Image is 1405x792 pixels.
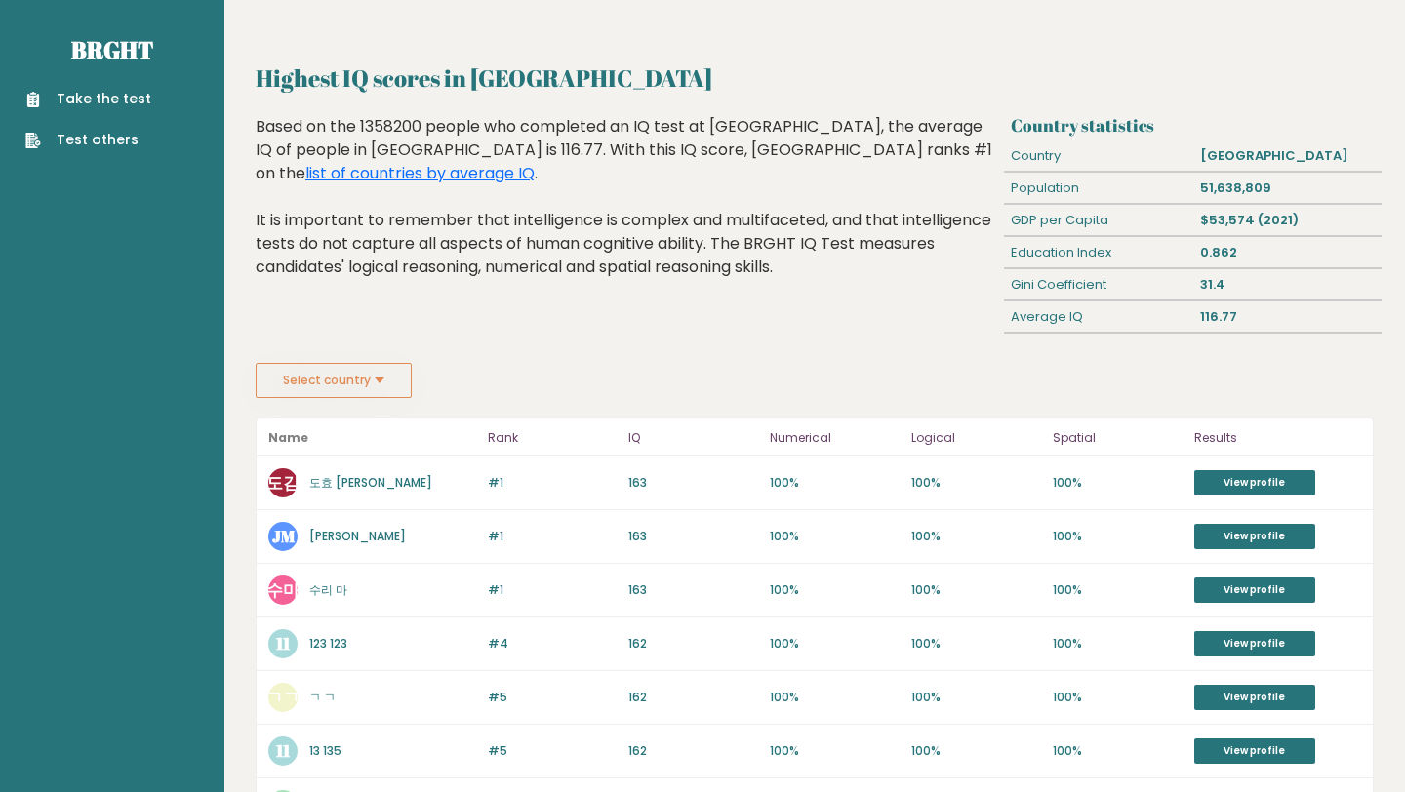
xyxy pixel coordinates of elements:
div: Education Index [1004,237,1193,268]
div: 0.862 [1192,237,1382,268]
p: 100% [1053,528,1183,545]
div: Country [1004,140,1193,172]
text: 11 [275,632,291,654]
div: Gini Coefficient [1004,269,1193,300]
p: 162 [628,635,758,653]
p: 163 [628,474,758,492]
p: 100% [770,635,900,653]
p: 100% [911,689,1041,706]
a: ㄱ ㄱ [309,689,336,705]
p: 100% [1053,581,1183,599]
div: Population [1004,173,1193,204]
p: #1 [488,581,618,599]
div: GDP per Capita [1004,205,1193,236]
div: [GEOGRAPHIC_DATA] [1192,140,1382,172]
p: 163 [628,581,758,599]
a: 도효 [PERSON_NAME] [309,474,432,491]
p: 162 [628,689,758,706]
p: 100% [770,474,900,492]
a: Test others [25,130,151,150]
div: 116.77 [1192,301,1382,333]
div: $53,574 (2021) [1192,205,1382,236]
a: [PERSON_NAME] [309,528,406,544]
b: Name [268,429,308,446]
a: Take the test [25,89,151,109]
p: 100% [1053,474,1183,492]
text: 도김 [266,471,300,494]
p: IQ [628,426,758,450]
p: 162 [628,742,758,760]
p: 100% [1053,635,1183,653]
p: #5 [488,689,618,706]
div: 31.4 [1192,269,1382,300]
a: View profile [1194,470,1315,495]
p: 100% [911,581,1041,599]
a: View profile [1194,738,1315,764]
a: 123 123 [309,635,347,652]
p: Spatial [1053,426,1183,450]
p: 163 [628,528,758,545]
a: 수리 마 [309,581,347,598]
p: #1 [488,528,618,545]
h2: Highest IQ scores in [GEOGRAPHIC_DATA] [256,60,1374,96]
p: 100% [911,742,1041,760]
a: Brght [71,34,153,65]
p: #4 [488,635,618,653]
a: View profile [1194,577,1315,603]
p: 100% [1053,742,1183,760]
a: 13 135 [309,742,341,759]
a: View profile [1194,631,1315,656]
div: Based on the 1358200 people who completed an IQ test at [GEOGRAPHIC_DATA], the average IQ of peop... [256,115,996,308]
div: 51,638,809 [1192,173,1382,204]
p: Results [1194,426,1361,450]
a: View profile [1194,524,1315,549]
p: 100% [770,689,900,706]
p: 100% [911,635,1041,653]
p: Numerical [770,426,900,450]
text: 수마 [266,578,301,601]
p: Rank [488,426,618,450]
text: JM [272,525,296,547]
p: #1 [488,474,618,492]
a: View profile [1194,685,1315,710]
a: list of countries by average IQ [305,162,535,184]
p: 100% [911,528,1041,545]
p: 100% [911,474,1041,492]
button: Select country [256,363,412,398]
p: 100% [1053,689,1183,706]
p: Logical [911,426,1041,450]
text: ㄱㄱ [266,686,300,708]
text: 11 [275,739,291,762]
p: 100% [770,528,900,545]
p: 100% [770,581,900,599]
p: 100% [770,742,900,760]
div: Average IQ [1004,301,1193,333]
h3: Country statistics [1011,115,1374,136]
p: #5 [488,742,618,760]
